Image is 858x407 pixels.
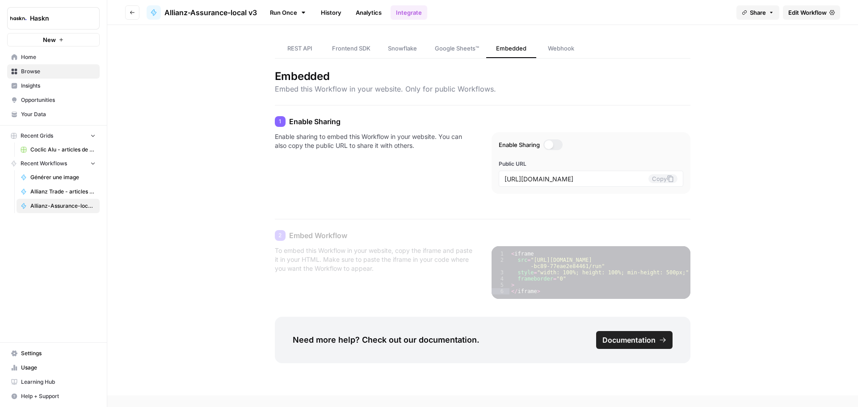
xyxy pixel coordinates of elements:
div: 2 [492,257,509,269]
span: Allianz Trade - articles de blog [30,188,96,196]
h3: Embed this Workflow in your website. Only for public Workflows. [275,84,691,94]
button: Workspace: Haskn [7,7,100,29]
a: Frontend SDK [325,39,378,58]
a: Browse [7,64,100,79]
a: Your Data [7,107,100,122]
a: Google Sheets™ [428,39,486,58]
button: New [7,33,100,46]
a: Allianz Trade - articles de blog [17,185,100,199]
span: Snowflake [388,44,417,53]
span: Documentation [602,335,656,345]
a: History [315,5,347,20]
a: Settings [7,346,100,361]
span: REST API [287,44,312,53]
div: 6 [492,288,509,294]
a: Snowflake [378,39,428,58]
a: Home [7,50,100,64]
span: Insights [21,82,96,90]
span: Webhook [548,44,574,53]
span: Share [750,8,766,17]
a: Webhook [536,39,586,58]
a: Usage [7,361,100,375]
a: Integrate [391,5,427,20]
span: Opportunities [21,96,96,104]
label: Enable Sharing [499,139,683,150]
img: Haskn Logo [10,10,26,26]
span: Home [21,53,96,61]
button: Help + Support [7,389,100,403]
a: Insights [7,79,100,93]
button: Recent Grids [7,129,100,143]
a: REST API [275,39,325,58]
span: Allianz-Assurance-local v3 [164,7,257,18]
p: Enable sharing to embed this Workflow in your website. You can also copy the public URL to share ... [275,132,474,201]
a: Edit Workflow [783,5,840,20]
p: To embed this Workflow in your website, copy the iframe and paste it in your HTML. Make sure to p... [275,246,474,299]
a: Embedded [486,39,536,58]
span: New [43,35,56,44]
h4: Enable Sharing [275,116,691,127]
div: 1 [275,116,286,127]
span: Browse [21,67,96,76]
span: Frontend SDK [332,44,370,53]
span: Haskn [30,14,84,23]
span: Edit Workflow [788,8,827,17]
span: Allianz-Assurance-local v3 [30,202,96,210]
span: Embedded [496,44,526,53]
span: Settings [21,349,96,357]
button: Copy [648,174,677,183]
span: Recent Grids [21,132,53,140]
span: Google Sheets™ [435,44,479,53]
label: Public URL [499,160,683,168]
a: Allianz-Assurance-local v3 [147,5,257,20]
span: Learning Hub [21,378,96,386]
a: Analytics [350,5,387,20]
div: 3 [492,269,509,276]
span: Générer une image [30,173,96,181]
span: Help + Support [21,392,96,400]
a: Générer une image [17,170,100,185]
div: 5 [492,282,509,288]
h2: Embedded [275,69,691,84]
div: Need more help? Check out our documentation. [275,317,691,363]
button: Share [736,5,779,20]
a: Opportunities [7,93,100,107]
span: Coclic Alu - articles de blog Grid [30,146,96,154]
span: Recent Workflows [21,159,67,168]
a: Documentation [596,331,673,349]
a: Allianz-Assurance-local v3 [17,199,100,213]
span: Usage [21,364,96,372]
h4: Embed Workflow [275,230,691,241]
div: 1 [492,251,509,257]
div: 4 [492,276,509,282]
span: Your Data [21,110,96,118]
a: Run Once [264,5,312,20]
a: Coclic Alu - articles de blog Grid [17,143,100,157]
a: Learning Hub [7,375,100,389]
button: Recent Workflows [7,157,100,170]
div: 2 [275,230,286,241]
